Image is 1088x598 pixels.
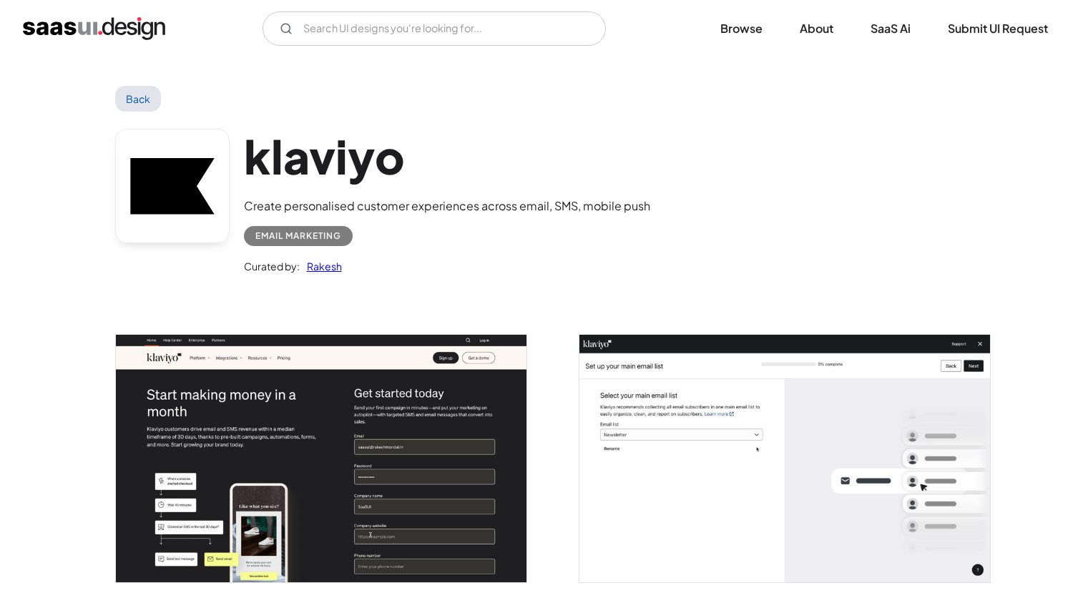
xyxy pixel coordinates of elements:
[931,13,1065,44] a: Submit UI Request
[116,335,526,582] img: 66275ccbea573b37e95655a2_Sign%20up.png
[244,129,650,184] h1: klaviyo
[244,258,300,275] div: Curated by:
[300,258,342,275] a: Rakesh
[115,86,162,112] a: Back
[263,11,606,46] input: Search UI designs you're looking for...
[244,197,650,215] div: Create personalised customer experiences across email, SMS, mobile push
[783,13,851,44] a: About
[853,13,928,44] a: SaaS Ai
[579,335,990,582] img: 66275ccce9204c5d441b94df_setup%20email%20List%20.png
[255,227,341,245] div: Email Marketing
[703,13,780,44] a: Browse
